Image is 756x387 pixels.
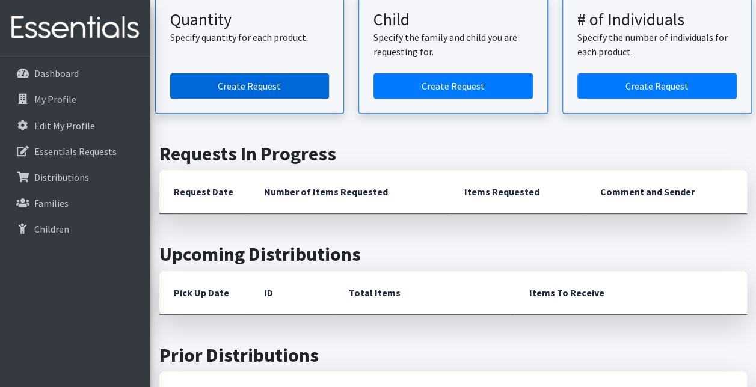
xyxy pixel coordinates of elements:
th: Items To Receive [514,271,747,315]
p: Specify quantity for each product. [170,30,330,44]
p: My Profile [34,93,76,105]
p: Dashboard [34,67,79,79]
th: Comment and Sender [586,170,747,214]
a: Children [5,217,146,241]
p: Families [34,197,69,209]
a: Create a request by quantity [170,73,330,99]
a: Families [5,191,146,215]
h2: Requests In Progress [159,142,747,165]
a: Create a request by number of individuals [577,73,737,99]
p: Children [34,223,69,235]
p: Essentials Requests [34,145,117,157]
img: HumanEssentials [5,8,146,48]
p: Distributions [34,171,89,183]
a: Create a request for a child or family [373,73,533,99]
p: Specify the number of individuals for each product. [577,30,737,59]
th: Request Date [159,170,250,214]
a: Edit My Profile [5,114,146,138]
p: Edit My Profile [34,120,95,132]
th: Items Requested [449,170,585,214]
p: Specify the family and child you are requesting for. [373,30,533,59]
h3: # of Individuals [577,10,737,30]
h2: Prior Distributions [159,344,747,367]
a: Essentials Requests [5,139,146,163]
h3: Quantity [170,10,330,30]
th: Number of Items Requested [250,170,449,214]
a: Distributions [5,165,146,189]
a: My Profile [5,87,146,111]
h2: Upcoming Distributions [159,243,747,266]
a: Dashboard [5,61,146,85]
h3: Child [373,10,533,30]
th: Total Items [334,271,515,315]
th: Pick Up Date [159,271,250,315]
th: ID [250,271,334,315]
